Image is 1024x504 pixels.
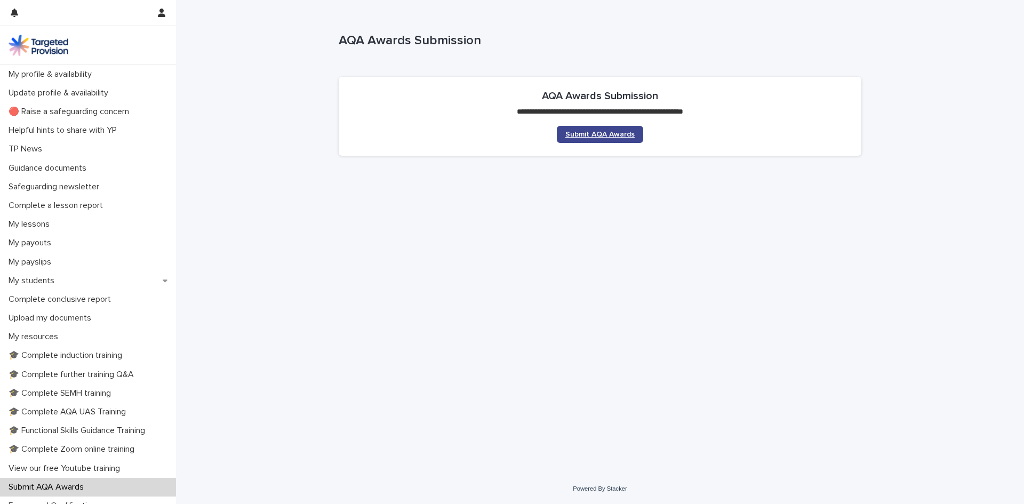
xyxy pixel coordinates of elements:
p: 🎓 Complete AQA UAS Training [4,407,134,417]
p: Guidance documents [4,163,95,173]
p: My payouts [4,238,60,248]
p: TP News [4,144,51,154]
p: AQA Awards Submission [339,33,857,49]
p: Complete a lesson report [4,201,111,211]
p: My students [4,276,63,286]
p: 🎓 Complete induction training [4,350,131,361]
p: My profile & availability [4,69,100,79]
p: Helpful hints to share with YP [4,125,125,135]
h2: AQA Awards Submission [542,90,658,102]
p: 🎓 Complete Zoom online training [4,444,143,454]
img: M5nRWzHhSzIhMunXDL62 [9,35,68,56]
p: Update profile & availability [4,88,117,98]
a: Powered By Stacker [573,485,627,492]
p: 🎓 Complete further training Q&A [4,370,142,380]
p: 🎓 Complete SEMH training [4,388,119,398]
p: Safeguarding newsletter [4,182,108,192]
a: Submit AQA Awards [557,126,643,143]
p: Complete conclusive report [4,294,119,305]
span: Submit AQA Awards [565,131,635,138]
p: My payslips [4,257,60,267]
p: My resources [4,332,67,342]
p: My lessons [4,219,58,229]
p: 🔴 Raise a safeguarding concern [4,107,138,117]
p: Upload my documents [4,313,100,323]
p: 🎓 Functional Skills Guidance Training [4,426,154,436]
p: View our free Youtube training [4,463,129,474]
p: Submit AQA Awards [4,482,92,492]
